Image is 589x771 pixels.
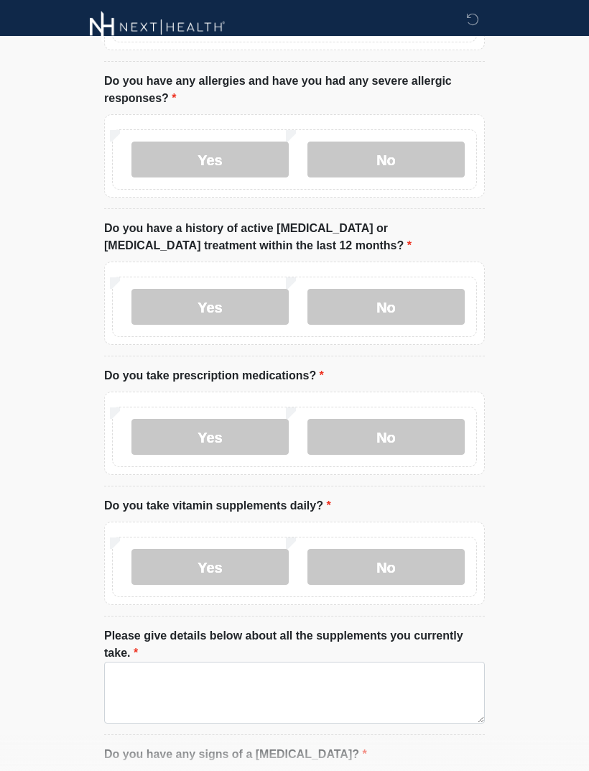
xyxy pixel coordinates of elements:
label: Please give details below about all the supplements you currently take. [104,627,485,662]
label: Yes [131,549,289,585]
label: Do you have a history of active [MEDICAL_DATA] or [MEDICAL_DATA] treatment within the last 12 mon... [104,220,485,254]
label: Yes [131,289,289,325]
label: Do you have any allergies and have you had any severe allergic responses? [104,73,485,107]
label: No [307,142,465,177]
label: Do you have any signs of a [MEDICAL_DATA]? [104,746,367,763]
label: Yes [131,142,289,177]
label: No [307,289,465,325]
label: Do you take prescription medications? [104,367,324,384]
label: No [307,549,465,585]
img: Next-Health Montecito Logo [90,11,226,43]
label: No [307,419,465,455]
label: Do you take vitamin supplements daily? [104,497,331,514]
label: Yes [131,419,289,455]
